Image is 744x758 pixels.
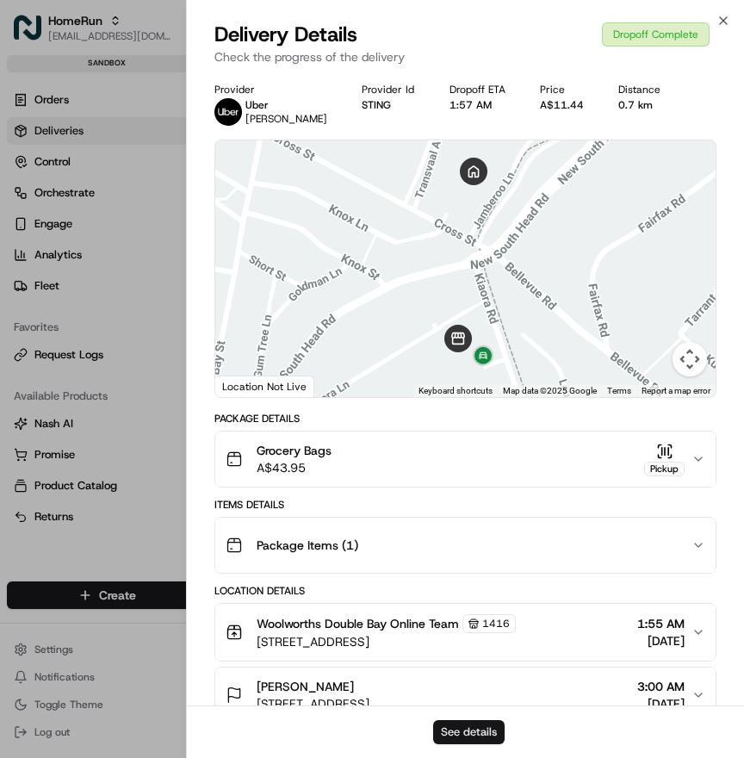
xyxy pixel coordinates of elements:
button: Package Items (1) [215,518,716,573]
div: 1:57 AM [449,98,526,112]
span: [DATE] [637,695,685,712]
a: Terms (opens in new tab) [607,386,631,395]
div: Pickup [644,462,685,476]
span: Woolworths Double Bay Online Team [257,615,459,632]
span: 1416 [482,617,510,631]
div: Location Details [214,584,716,598]
div: Package Details [214,412,716,426]
span: [PERSON_NAME] [245,112,327,126]
span: Grocery Bags [257,442,332,459]
img: uber-new-logo.jpeg [214,98,242,126]
button: Grocery BagsA$43.95Pickup [215,432,716,487]
div: Dropoff ETA [449,83,526,96]
button: STING [362,98,391,112]
div: Items Details [214,498,716,512]
span: [DATE] [637,632,685,649]
span: 3:00 AM [637,678,685,695]
div: Distance [618,83,681,96]
div: A$11.44 [540,98,604,112]
a: Open this area in Google Maps (opens a new window) [220,375,276,397]
button: Pickup [644,443,685,476]
button: Keyboard shortcuts [418,385,493,397]
span: 1:55 AM [637,615,685,632]
span: Package Items ( 1 ) [257,537,358,554]
button: Map camera controls [673,342,707,376]
img: Google [220,375,276,397]
a: Report a map error [642,386,710,395]
span: [PERSON_NAME] [257,678,354,695]
div: 0.7 km [618,98,681,112]
div: Price [540,83,604,96]
span: Delivery Details [214,21,357,48]
p: Check the progress of the delivery [214,48,716,65]
button: See details [433,720,505,744]
span: [STREET_ADDRESS] [257,695,369,712]
button: [PERSON_NAME][STREET_ADDRESS]3:00 AM[DATE] [215,668,716,723]
span: A$43.95 [257,459,332,476]
p: Uber [245,98,327,112]
div: Location Not Live [215,376,314,397]
span: Map data ©2025 Google [503,386,597,395]
button: Woolworths Double Bay Online Team1416[STREET_ADDRESS]1:55 AM[DATE] [215,604,716,661]
span: [STREET_ADDRESS] [257,633,516,650]
div: Provider [214,83,348,96]
div: Provider Id [362,83,435,96]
